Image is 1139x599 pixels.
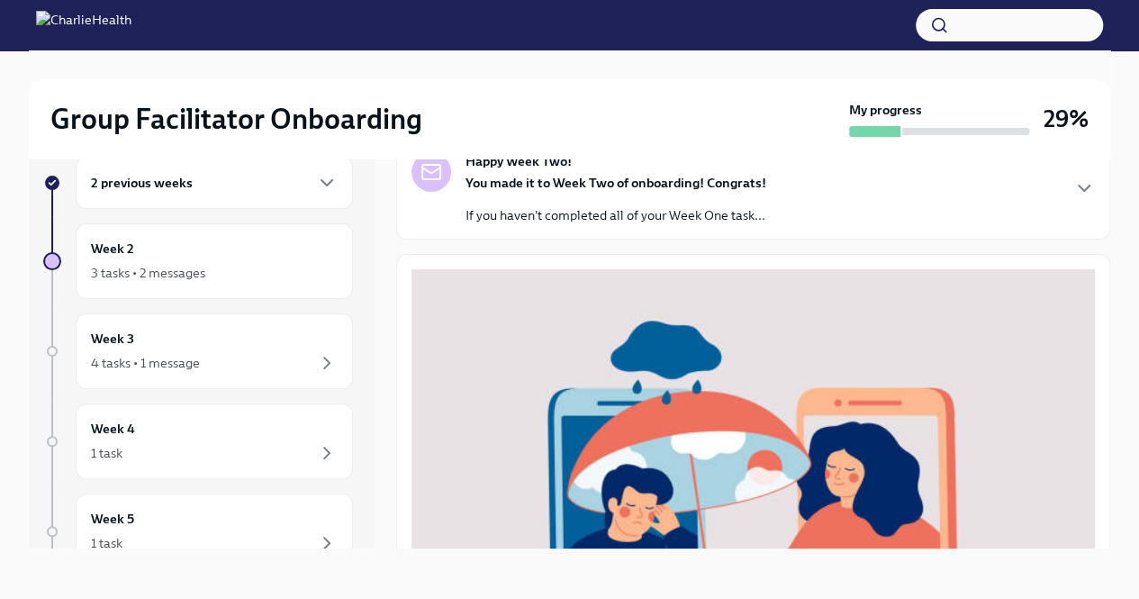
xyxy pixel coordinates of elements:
[1044,103,1089,135] h3: 29%
[50,101,422,137] h2: Group Facilitator Onboarding
[91,534,122,552] div: 1 task
[76,157,353,209] div: 2 previous weeks
[466,152,572,170] strong: Happy Week Two!
[43,494,353,569] a: Week 51 task
[36,11,131,40] img: CharlieHealth
[91,419,135,439] h6: Week 4
[43,223,353,299] a: Week 23 tasks • 2 messages
[91,354,200,372] div: 4 tasks • 1 message
[91,173,193,193] h6: 2 previous weeks
[91,239,134,259] h6: Week 2
[466,175,766,191] strong: You made it to Week Two of onboarding! Congrats!
[466,206,766,224] p: If you haven't completed all of your Week One task...
[91,509,134,529] h6: Week 5
[91,264,205,282] div: 3 tasks • 2 messages
[91,329,134,349] h6: Week 3
[849,101,922,119] strong: My progress
[43,404,353,479] a: Week 41 task
[43,313,353,389] a: Week 34 tasks • 1 message
[91,444,122,462] div: 1 task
